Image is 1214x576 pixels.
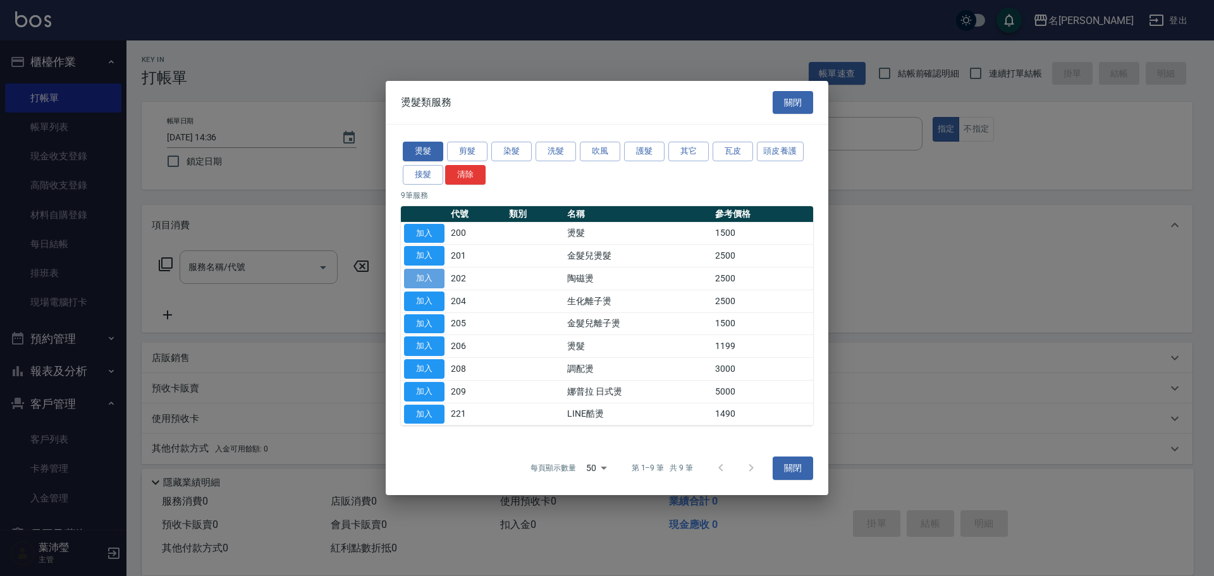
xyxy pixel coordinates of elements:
th: 類別 [506,206,564,223]
button: 吹風 [580,142,620,161]
td: 燙髮 [564,335,712,358]
th: 名稱 [564,206,712,223]
button: 剪髮 [447,142,487,161]
td: 201 [448,245,506,267]
button: 頭皮養護 [757,142,804,161]
div: 50 [581,451,611,485]
button: 其它 [668,142,709,161]
td: 205 [448,312,506,335]
button: 加入 [404,269,445,288]
td: 5000 [712,380,813,403]
td: 金髮兒離子燙 [564,312,712,335]
td: 生化離子燙 [564,290,712,312]
td: 200 [448,222,506,245]
td: 209 [448,380,506,403]
button: 瓦皮 [713,142,753,161]
td: 1199 [712,335,813,358]
button: 接髮 [403,165,443,185]
td: 208 [448,358,506,381]
td: 221 [448,403,506,426]
p: 9 筆服務 [401,190,813,201]
p: 第 1–9 筆 共 9 筆 [632,462,693,474]
button: 加入 [404,382,445,401]
button: 關閉 [773,457,813,480]
button: 加入 [404,314,445,334]
button: 加入 [404,246,445,266]
button: 燙髮 [403,142,443,161]
button: 染髮 [491,142,532,161]
th: 代號 [448,206,506,223]
td: 金髮兒燙髮 [564,245,712,267]
td: 2500 [712,290,813,312]
td: 燙髮 [564,222,712,245]
td: 3000 [712,358,813,381]
td: LINE酷燙 [564,403,712,426]
button: 加入 [404,291,445,311]
td: 2500 [712,267,813,290]
td: 娜普拉 日式燙 [564,380,712,403]
span: 燙髮類服務 [401,96,451,109]
td: 1500 [712,312,813,335]
button: 關閉 [773,91,813,114]
td: 1500 [712,222,813,245]
button: 清除 [445,165,486,185]
td: 204 [448,290,506,312]
button: 加入 [404,224,445,243]
td: 調配燙 [564,358,712,381]
button: 護髮 [624,142,665,161]
td: 202 [448,267,506,290]
button: 加入 [404,336,445,356]
p: 每頁顯示數量 [530,462,576,474]
td: 1490 [712,403,813,426]
td: 206 [448,335,506,358]
button: 洗髮 [536,142,576,161]
button: 加入 [404,359,445,379]
th: 參考價格 [712,206,813,223]
td: 陶磁燙 [564,267,712,290]
button: 加入 [404,405,445,424]
td: 2500 [712,245,813,267]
